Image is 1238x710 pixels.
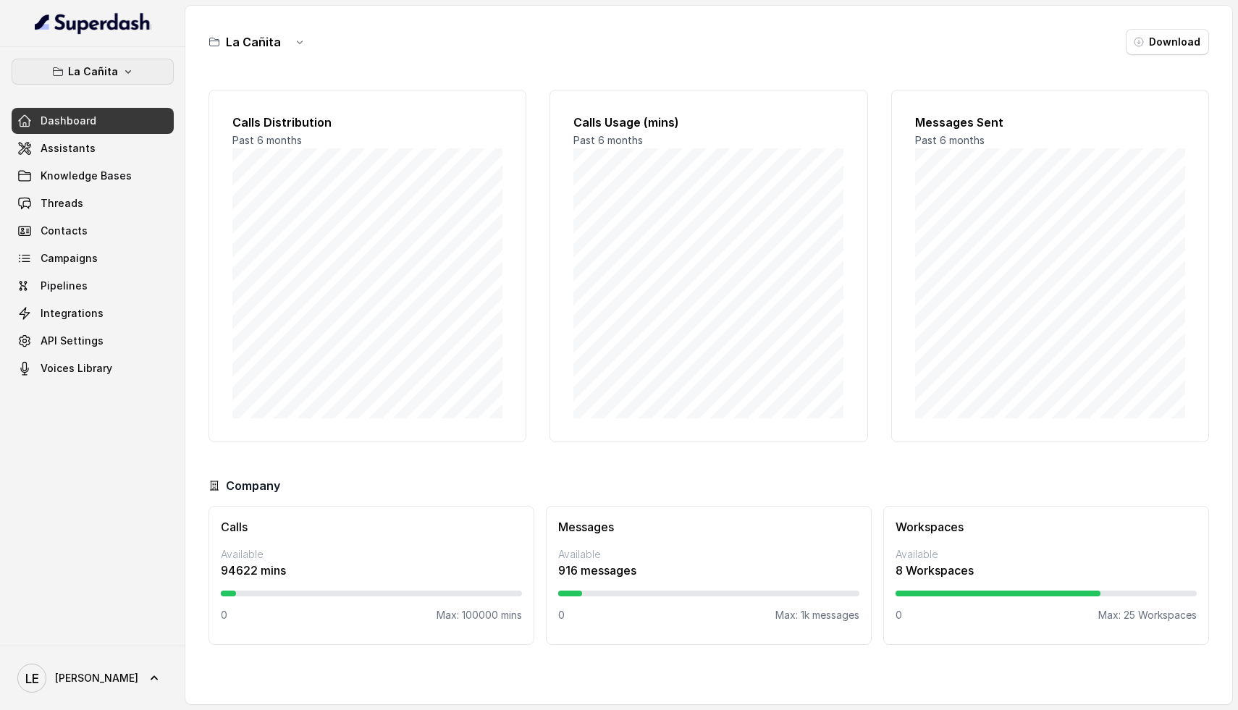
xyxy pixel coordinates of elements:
a: Campaigns [12,245,174,271]
p: 94622 mins [221,562,522,579]
p: Max: 25 Workspaces [1098,608,1197,622]
h3: Messages [558,518,859,536]
h3: Workspaces [896,518,1197,536]
a: Knowledge Bases [12,163,174,189]
p: Available [221,547,522,562]
h3: La Cañita [226,33,281,51]
h2: Calls Distribution [232,114,502,131]
p: La Cañita [68,63,118,80]
p: Available [896,547,1197,562]
h2: Calls Usage (mins) [573,114,843,131]
text: LE [25,671,39,686]
span: Contacts [41,224,88,238]
span: Integrations [41,306,104,321]
span: Voices Library [41,361,112,376]
span: Dashboard [41,114,96,128]
p: 0 [558,608,565,622]
p: 0 [221,608,227,622]
h3: Company [226,477,280,494]
a: API Settings [12,328,174,354]
span: Past 6 months [915,134,985,146]
a: Threads [12,190,174,216]
a: [PERSON_NAME] [12,658,174,698]
span: Knowledge Bases [41,169,132,183]
span: Assistants [41,141,96,156]
a: Voices Library [12,355,174,381]
span: [PERSON_NAME] [55,671,138,685]
p: 916 messages [558,562,859,579]
a: Dashboard [12,108,174,134]
a: Pipelines [12,273,174,299]
img: light.svg [35,12,151,35]
span: Threads [41,196,83,211]
p: 8 Workspaces [896,562,1197,579]
h3: Calls [221,518,522,536]
h2: Messages Sent [915,114,1185,131]
p: Available [558,547,859,562]
span: Campaigns [41,251,98,266]
p: Max: 1k messages [775,608,859,622]
span: Pipelines [41,279,88,293]
p: 0 [896,608,902,622]
a: Integrations [12,300,174,326]
button: Download [1126,29,1209,55]
p: Max: 100000 mins [437,608,522,622]
span: Past 6 months [232,134,302,146]
span: Past 6 months [573,134,643,146]
span: API Settings [41,334,104,348]
button: La Cañita [12,59,174,85]
a: Assistants [12,135,174,161]
a: Contacts [12,218,174,244]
